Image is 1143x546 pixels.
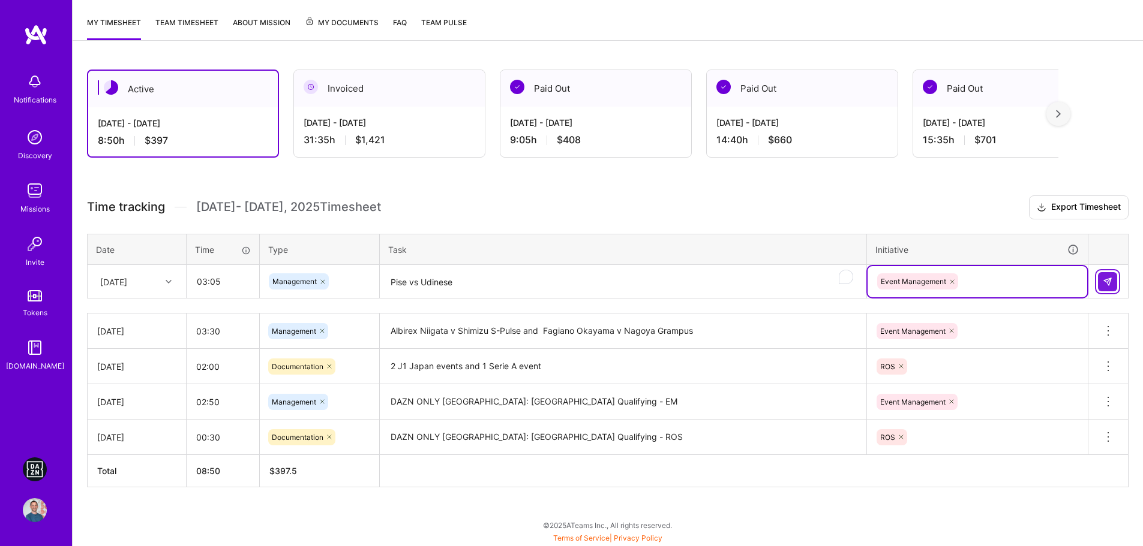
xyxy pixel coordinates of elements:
[23,498,47,522] img: User Avatar
[187,351,259,382] input: HH:MM
[23,457,47,481] img: DAZN: Event Moderators for Israel Based Team
[6,360,64,372] div: [DOMAIN_NAME]
[166,279,172,285] i: icon Chevron
[20,457,50,481] a: DAZN: Event Moderators for Israel Based Team
[269,466,297,476] span: $ 397.5
[1029,195,1129,219] button: Export Timesheet
[272,277,317,286] span: Management
[187,421,259,453] input: HH:MM
[272,362,323,371] span: Documentation
[304,80,318,94] img: Invoiced
[97,396,176,408] div: [DATE]
[880,362,895,371] span: ROS
[553,533,662,542] span: |
[880,327,946,336] span: Event Management
[14,93,56,106] div: Notifications
[768,134,792,146] span: $660
[421,18,467,27] span: Team Pulse
[88,71,278,107] div: Active
[707,70,898,107] div: Paid Out
[23,306,47,319] div: Tokens
[716,134,888,146] div: 14:40 h
[20,498,50,522] a: User Avatar
[187,315,259,347] input: HH:MM
[381,266,865,298] textarea: To enrich screen reader interactions, please activate Accessibility in Grammarly extension settings
[23,179,47,203] img: teamwork
[24,24,48,46] img: logo
[260,234,380,265] th: Type
[923,116,1094,129] div: [DATE] - [DATE]
[421,16,467,40] a: Team Pulse
[381,350,865,383] textarea: 2 J1 Japan events and 1 Serie A event
[923,80,937,94] img: Paid Out
[381,315,865,348] textarea: Albirex Niigata v Shimizu S-Pulse and Fagiano Okayama v Nagoya Grampus
[880,433,895,442] span: ROS
[104,80,118,95] img: Active
[304,116,475,129] div: [DATE] - [DATE]
[98,117,268,129] div: [DATE] - [DATE]
[305,16,379,29] span: My Documents
[510,116,682,129] div: [DATE] - [DATE]
[23,125,47,149] img: discovery
[923,134,1094,146] div: 15:35 h
[145,134,168,147] span: $397
[881,277,946,286] span: Event Management
[510,134,682,146] div: 9:05 h
[97,431,176,444] div: [DATE]
[23,70,47,93] img: bell
[87,200,165,215] span: Time tracking
[553,533,610,542] a: Terms of Service
[500,70,691,107] div: Paid Out
[974,134,997,146] span: $701
[196,200,381,215] span: [DATE] - [DATE] , 2025 Timesheet
[72,510,1143,540] div: © 2025 ATeams Inc., All rights reserved.
[294,70,485,107] div: Invoiced
[187,386,259,418] input: HH:MM
[355,134,385,146] span: $1,421
[1056,110,1061,118] img: right
[380,234,867,265] th: Task
[272,397,316,406] span: Management
[913,70,1104,107] div: Paid Out
[28,290,42,301] img: tokens
[88,234,187,265] th: Date
[272,433,323,442] span: Documentation
[393,16,407,40] a: FAQ
[187,266,259,297] input: HH:MM
[381,421,865,454] textarea: DAZN ONLY [GEOGRAPHIC_DATA]: [GEOGRAPHIC_DATA] Qualifying - ROS
[187,455,260,487] th: 08:50
[875,243,1079,257] div: Initiative
[1037,201,1046,214] i: icon Download
[880,397,946,406] span: Event Management
[18,149,52,162] div: Discovery
[195,243,251,256] div: Time
[381,385,865,418] textarea: DAZN ONLY [GEOGRAPHIC_DATA]: [GEOGRAPHIC_DATA] Qualifying - EM
[716,116,888,129] div: [DATE] - [DATE]
[614,533,662,542] a: Privacy Policy
[1098,272,1118,291] div: null
[98,134,268,147] div: 8:50 h
[97,325,176,337] div: [DATE]
[97,360,176,373] div: [DATE]
[88,455,187,487] th: Total
[100,275,127,288] div: [DATE]
[87,16,141,40] a: My timesheet
[1103,277,1112,286] img: Submit
[305,16,379,40] a: My Documents
[716,80,731,94] img: Paid Out
[23,336,47,360] img: guide book
[26,256,44,269] div: Invite
[304,134,475,146] div: 31:35 h
[155,16,218,40] a: Team timesheet
[557,134,581,146] span: $408
[510,80,524,94] img: Paid Out
[20,203,50,215] div: Missions
[23,232,47,256] img: Invite
[272,327,316,336] span: Management
[233,16,290,40] a: About Mission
